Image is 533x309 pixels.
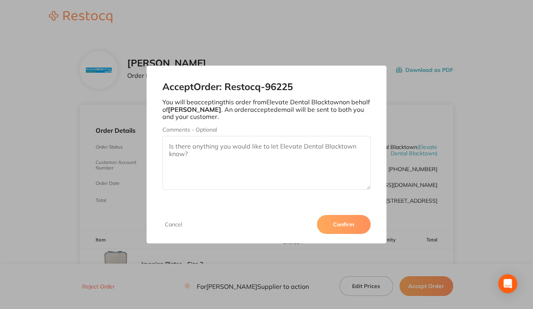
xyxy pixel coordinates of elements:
button: Cancel [162,221,185,228]
p: You will be accepting this order from Elevate Dental Blacktown on behalf of . An order accepted e... [162,98,371,120]
div: Open Intercom Messenger [498,274,517,293]
b: [PERSON_NAME] [168,106,221,113]
button: Confirm [317,215,371,234]
label: Comments - Optional [162,126,371,133]
h2: Accept Order: Restocq- 96225 [162,81,371,92]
